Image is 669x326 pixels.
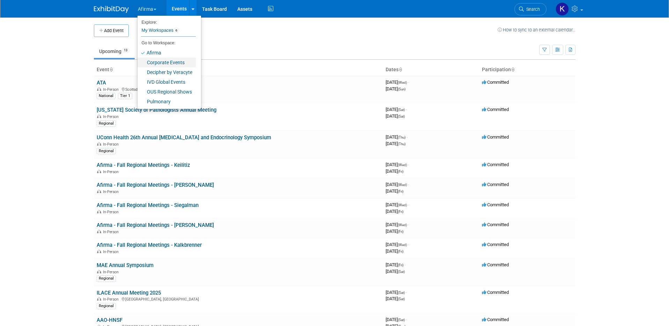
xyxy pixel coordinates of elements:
[137,18,196,24] li: Explore:
[482,80,509,85] span: Committed
[122,48,129,53] span: 13
[498,27,575,32] a: How to sync to an external calendar...
[97,134,271,141] a: UConn Health 26th Annual [MEDICAL_DATA] and Endocrinology Symposium
[97,142,101,146] img: In-Person Event
[398,203,407,207] span: (Wed)
[103,114,121,119] span: In-Person
[173,28,179,33] span: 6
[386,249,403,254] span: [DATE]
[103,190,121,194] span: In-Person
[386,269,405,274] span: [DATE]
[97,86,380,92] div: Scottsdale, [GEOGRAPHIC_DATA]
[386,182,409,187] span: [DATE]
[97,182,214,188] a: Afirma - Fall Regional Meetings - [PERSON_NAME]
[141,24,196,36] a: My Workspaces6
[103,170,121,174] span: In-Person
[97,290,161,296] a: ILACE Annual Meeting 2025
[97,222,214,228] a: Afirma - Fall Regional Meetings - [PERSON_NAME]
[97,148,116,154] div: Regional
[386,141,406,146] span: [DATE]
[94,45,135,58] a: Upcoming13
[383,64,479,76] th: Dates
[103,250,121,254] span: In-Person
[97,162,190,168] a: Afirma - Fall Regional Meetings - Keilitiz
[109,67,113,72] a: Sort by Event Name
[97,114,101,118] img: In-Person Event
[103,142,121,147] span: In-Person
[398,318,405,322] span: (Sat)
[97,262,154,268] a: MAE Annual Symposium
[137,97,196,106] a: Pulmonary
[408,222,409,227] span: -
[386,134,408,140] span: [DATE]
[524,7,540,12] span: Search
[386,296,405,301] span: [DATE]
[482,182,509,187] span: Committed
[97,93,116,99] div: National
[137,77,196,87] a: IVD Global Events
[94,6,129,13] img: ExhibitDay
[97,120,116,127] div: Regional
[398,81,407,84] span: (Wed)
[137,67,196,77] a: Decipher by Veracyte
[137,48,196,58] a: Afirma
[482,162,509,167] span: Committed
[103,297,121,302] span: In-Person
[398,142,406,146] span: (Thu)
[386,202,409,207] span: [DATE]
[97,230,101,233] img: In-Person Event
[386,229,403,234] span: [DATE]
[97,190,101,193] img: In-Person Event
[511,67,514,72] a: Sort by Participation Type
[386,222,409,227] span: [DATE]
[406,107,407,112] span: -
[103,230,121,234] span: In-Person
[386,107,407,112] span: [DATE]
[386,290,407,295] span: [DATE]
[482,317,509,322] span: Committed
[386,262,406,267] span: [DATE]
[386,317,407,322] span: [DATE]
[479,64,575,76] th: Participation
[97,202,199,208] a: Afirma - Fall Regional Meetings - Siegalman
[386,113,405,119] span: [DATE]
[514,3,547,15] a: Search
[406,317,407,322] span: -
[97,80,106,86] a: ATA
[103,87,121,92] span: In-Person
[97,296,380,302] div: [GEOGRAPHIC_DATA], [GEOGRAPHIC_DATA]
[398,230,403,234] span: (Fri)
[398,250,403,253] span: (Fri)
[97,270,101,273] img: In-Person Event
[386,162,409,167] span: [DATE]
[482,202,509,207] span: Committed
[482,107,509,112] span: Committed
[137,38,196,47] li: Go to Workspace:
[386,209,403,214] span: [DATE]
[386,80,409,85] span: [DATE]
[398,291,405,295] span: (Sat)
[556,2,569,16] img: Keirsten Davis
[482,262,509,267] span: Committed
[398,183,407,187] span: (Wed)
[103,270,121,274] span: In-Person
[97,107,216,113] a: [US_STATE] Society of Pathologists Annual Meeting
[398,190,403,193] span: (Fri)
[94,24,129,37] button: Add Event
[398,108,405,112] span: (Sat)
[398,243,407,247] span: (Wed)
[398,170,403,173] span: (Fri)
[398,135,406,139] span: (Thu)
[97,275,116,282] div: Regional
[97,317,122,323] a: AAO-HNSF
[482,222,509,227] span: Committed
[118,93,132,99] div: Tier 1
[97,210,101,213] img: In-Person Event
[97,87,101,91] img: In-Person Event
[408,242,409,247] span: -
[399,67,402,72] a: Sort by Start Date
[398,163,407,167] span: (Wed)
[408,80,409,85] span: -
[386,169,403,174] span: [DATE]
[97,297,101,301] img: In-Person Event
